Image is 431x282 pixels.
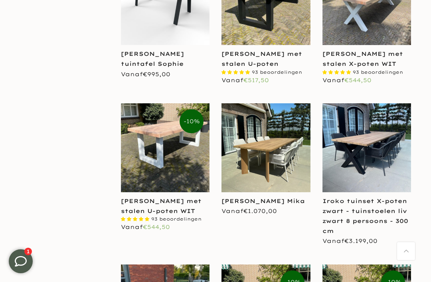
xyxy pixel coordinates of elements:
[143,223,170,231] span: €544,50
[252,69,302,75] span: 93 beoordelingen
[322,69,353,75] span: 4.87 stars
[151,216,202,222] span: 93 beoordelingen
[221,207,277,215] span: Vanaf
[397,242,415,260] a: Terug naar boven
[322,197,408,235] a: Iroko tuinset X-poten zwart - tuinstoelen liv zwart 8 persoons - 300 cm
[353,69,403,75] span: 93 beoordelingen
[344,77,372,84] span: €544,50
[1,241,41,281] iframe: toggle-frame
[121,223,170,231] span: Vanaf
[221,50,302,67] a: [PERSON_NAME] met stalen U-poten
[344,237,378,245] span: €3.199,00
[322,237,378,245] span: Vanaf
[322,77,372,84] span: Vanaf
[121,50,184,67] a: [PERSON_NAME] tuintafel Sophie
[322,50,403,67] a: [PERSON_NAME] met stalen X-poten WIT
[143,71,170,78] span: €995,00
[243,207,277,215] span: €1.070,00
[221,77,269,84] span: Vanaf
[221,69,252,75] span: 4.87 stars
[121,216,151,222] span: 4.87 stars
[121,197,202,215] a: [PERSON_NAME] met stalen U-poten WIT
[243,77,269,84] span: €517,50
[121,71,170,78] span: Vanaf
[180,109,204,133] span: -10%
[221,197,305,205] a: [PERSON_NAME] Mika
